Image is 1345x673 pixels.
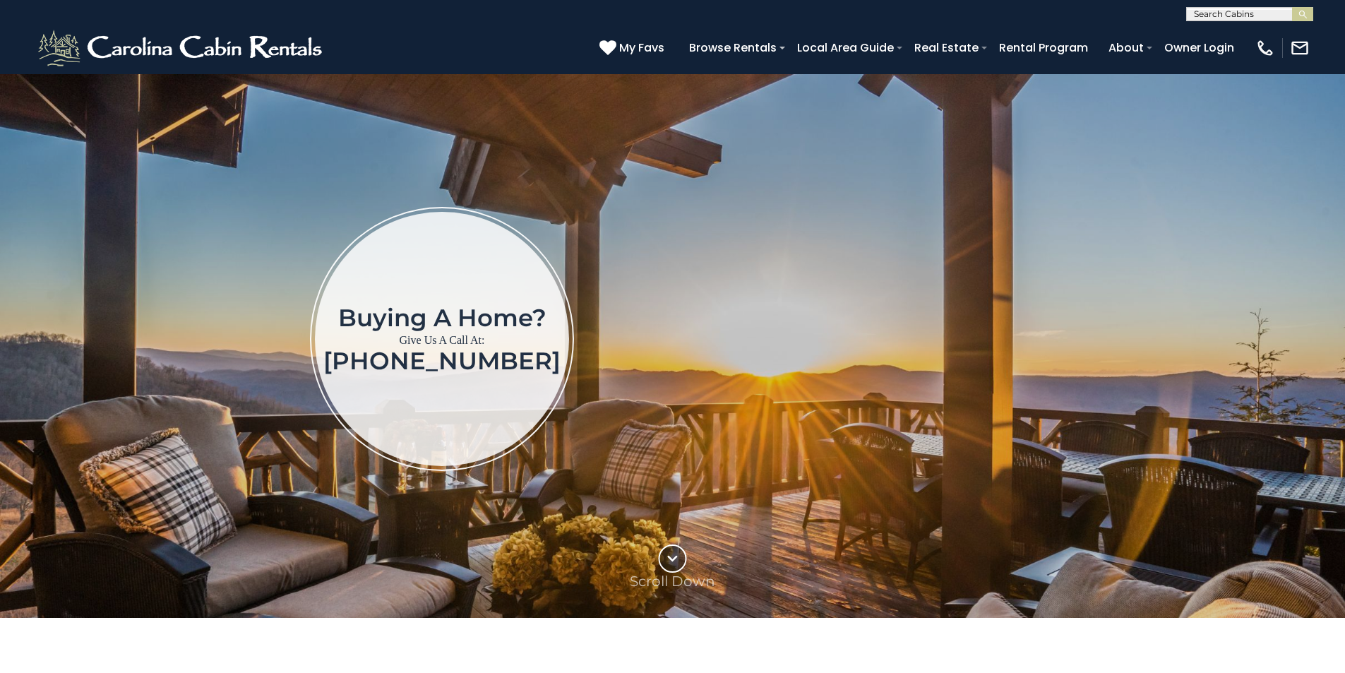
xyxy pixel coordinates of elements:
a: Real Estate [907,35,986,60]
img: mail-regular-white.png [1290,38,1310,58]
img: phone-regular-white.png [1255,38,1275,58]
img: White-1-2.png [35,27,328,69]
a: About [1101,35,1151,60]
p: Scroll Down [630,573,715,590]
p: Give Us A Call At: [323,330,561,350]
a: My Favs [599,39,668,57]
a: [PHONE_NUMBER] [323,346,561,376]
iframe: New Contact Form [801,148,1262,529]
h1: Buying a home? [323,305,561,330]
a: Rental Program [992,35,1095,60]
a: Local Area Guide [790,35,901,60]
span: My Favs [619,39,664,56]
a: Owner Login [1157,35,1241,60]
a: Browse Rentals [682,35,784,60]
